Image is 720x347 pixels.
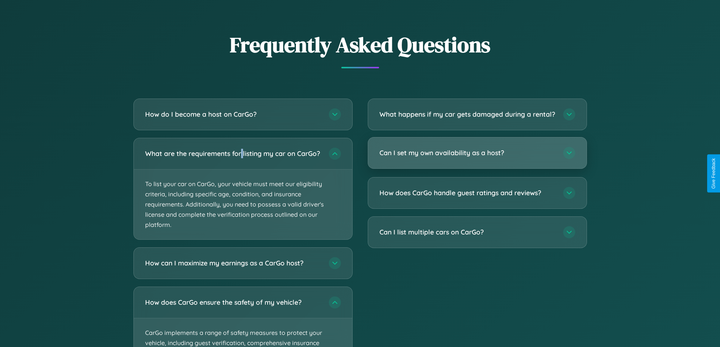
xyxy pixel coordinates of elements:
h2: Frequently Asked Questions [133,30,587,59]
h3: How does CarGo handle guest ratings and reviews? [379,188,556,197]
h3: How do I become a host on CarGo? [145,109,321,119]
h3: How can I maximize my earnings as a CarGo host? [145,259,321,268]
h3: Can I set my own availability as a host? [379,148,556,157]
h3: What are the requirements for listing my car on CarGo? [145,149,321,158]
div: Give Feedback [711,158,716,189]
h3: Can I list multiple cars on CarGo? [379,227,556,237]
h3: How does CarGo ensure the safety of my vehicle? [145,298,321,307]
h3: What happens if my car gets damaged during a rental? [379,109,556,119]
p: To list your car on CarGo, your vehicle must meet our eligibility criteria, including specific ag... [134,170,352,240]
